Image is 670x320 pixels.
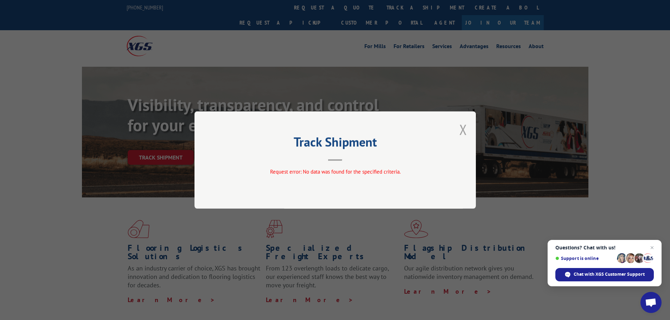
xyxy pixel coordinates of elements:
span: Close chat [648,243,656,252]
span: Request error: No data was found for the specified criteria. [270,168,400,175]
h2: Track Shipment [230,137,441,150]
span: Chat with XGS Customer Support [574,271,645,277]
div: Chat with XGS Customer Support [555,268,654,281]
button: Close modal [459,120,467,139]
span: Questions? Chat with us! [555,245,654,250]
div: Open chat [640,292,662,313]
span: Support is online [555,256,614,261]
